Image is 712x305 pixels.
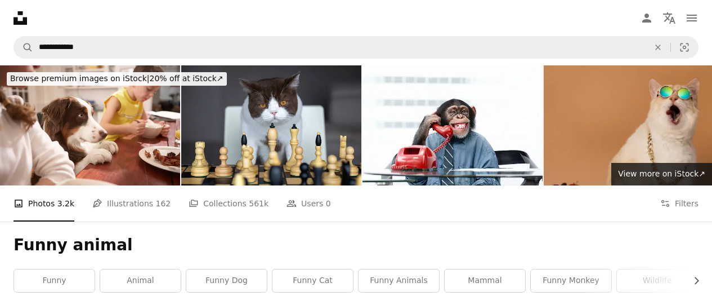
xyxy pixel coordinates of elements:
[14,235,698,255] h1: Funny animal
[359,269,439,292] a: funny animals
[14,37,33,58] button: Search Unsplash
[14,11,27,25] a: Home — Unsplash
[189,185,268,222] a: Collections 561k
[10,74,149,83] span: Browse premium images on iStock |
[646,37,670,58] button: Clear
[660,185,698,222] button: Filters
[156,197,171,210] span: 162
[100,269,181,292] a: animal
[10,74,223,83] span: 20% off at iStock ↗
[272,269,353,292] a: funny cat
[14,36,698,59] form: Find visuals sitewide
[14,269,95,292] a: funny
[286,185,331,222] a: Users 0
[680,7,703,29] button: Menu
[531,269,611,292] a: funny monkey
[671,37,698,58] button: Visual search
[326,197,331,210] span: 0
[686,269,698,292] button: scroll list to the right
[611,163,712,185] a: View more on iStock↗
[617,269,697,292] a: wildlife
[186,269,267,292] a: funny dog
[249,197,268,210] span: 561k
[618,169,705,178] span: View more on iStock ↗
[635,7,658,29] a: Log in / Sign up
[92,185,171,222] a: Illustrations 162
[362,65,543,185] img: Male chimpanzee in business clothes
[658,7,680,29] button: Language
[181,65,361,185] img: A Serious Cat Is Playing With Me In A Chess At House During The Quarantine Of The Corona Virus
[445,269,525,292] a: mammal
